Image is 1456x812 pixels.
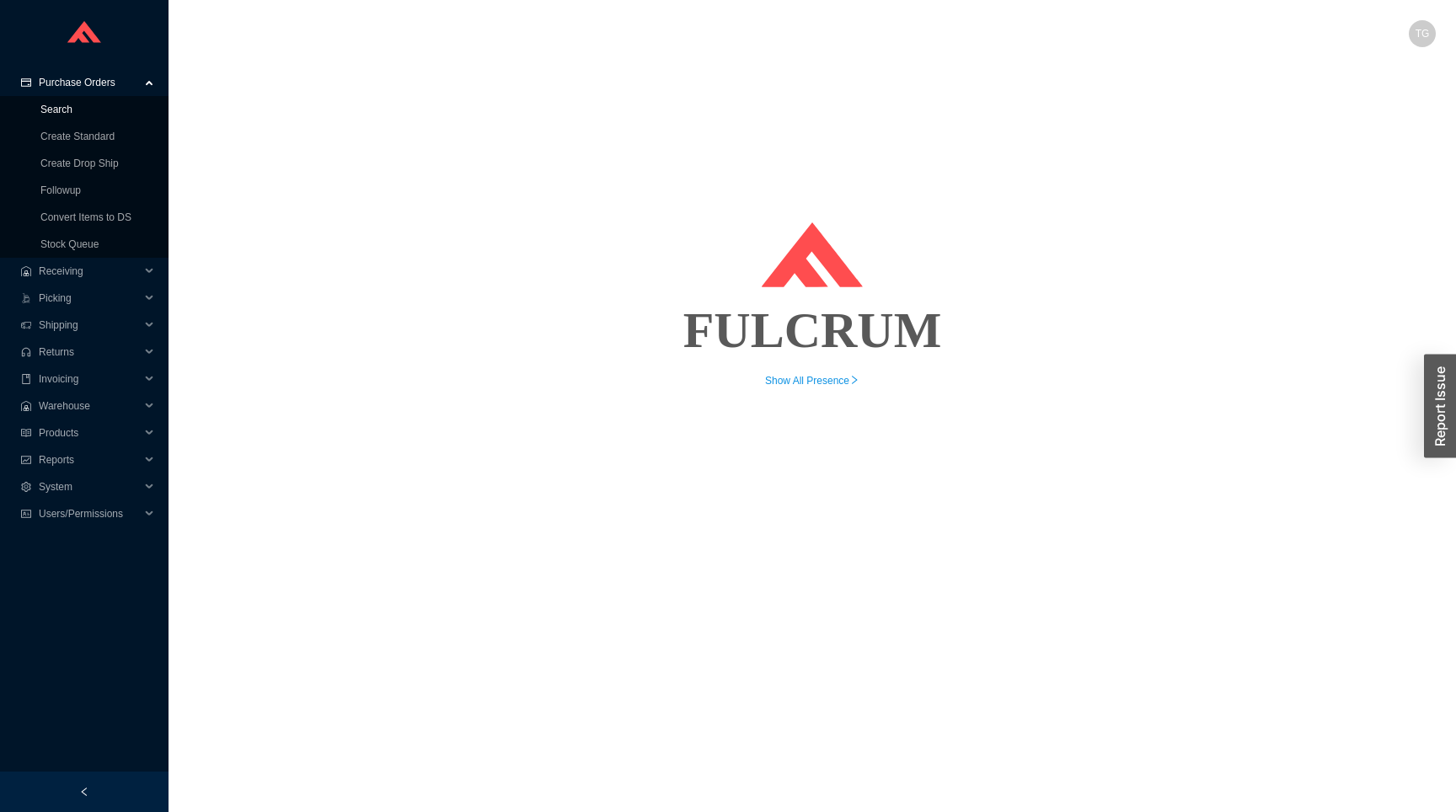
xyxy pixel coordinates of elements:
span: Picking [39,285,140,312]
span: left [79,787,89,797]
a: Create Drop Ship [40,158,119,169]
div: FULCRUM [189,288,1436,372]
a: Convert Items to DS [40,211,131,223]
a: Followup [40,184,81,196]
span: Shipping [39,312,140,339]
span: setting [20,482,32,492]
span: book [20,374,32,384]
span: Users/Permissions [39,500,140,527]
span: Returns [39,339,140,366]
span: Invoicing [39,366,140,393]
a: Stock Queue [40,238,99,250]
span: credit-card [20,77,32,88]
span: Purchase Orders [39,69,140,96]
span: TG [1416,20,1430,47]
a: Create Standard [40,131,115,142]
span: System [39,473,140,500]
span: customer-service [20,347,32,357]
a: Show All Presenceright [765,375,859,387]
span: fund [20,455,32,465]
a: Search [40,104,72,115]
span: Receiving [39,258,140,285]
span: idcard [20,509,32,519]
span: read [20,428,32,438]
span: Products [39,419,140,446]
span: Warehouse [39,393,140,419]
span: right [849,375,859,385]
span: Reports [39,446,140,473]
